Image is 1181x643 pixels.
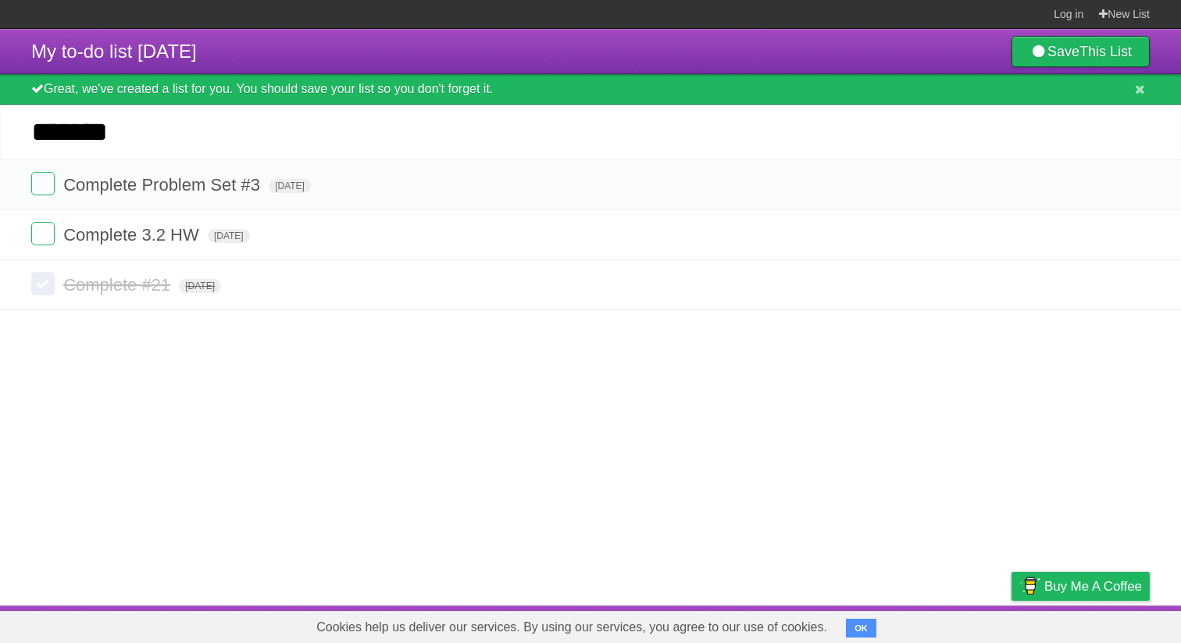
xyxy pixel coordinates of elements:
[855,609,919,639] a: Developers
[804,609,837,639] a: About
[208,229,250,243] span: [DATE]
[179,279,221,293] span: [DATE]
[31,272,55,295] label: Done
[1012,572,1150,601] a: Buy me a coffee
[63,175,264,195] span: Complete Problem Set #3
[31,222,55,245] label: Done
[1044,573,1142,600] span: Buy me a coffee
[63,225,203,245] span: Complete 3.2 HW
[301,612,843,643] span: Cookies help us deliver our services. By using our services, you agree to our use of cookies.
[31,41,197,62] span: My to-do list [DATE]
[1019,573,1040,599] img: Buy me a coffee
[31,172,55,195] label: Done
[1012,36,1150,67] a: SaveThis List
[1079,44,1132,59] b: This List
[991,609,1032,639] a: Privacy
[846,619,876,638] button: OK
[269,179,311,193] span: [DATE]
[938,609,972,639] a: Terms
[1051,609,1150,639] a: Suggest a feature
[63,275,174,295] span: Complete #21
